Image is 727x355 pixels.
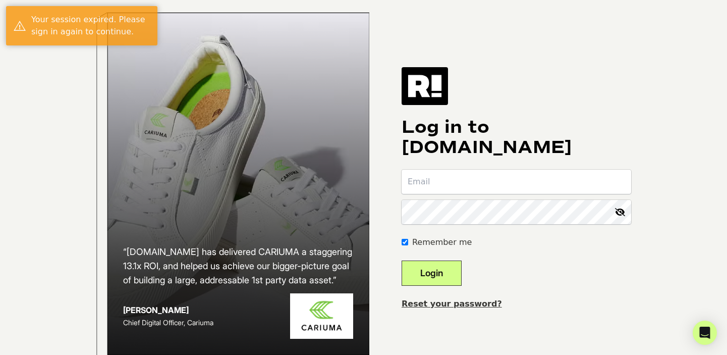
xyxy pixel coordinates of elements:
[693,321,717,345] div: Open Intercom Messenger
[290,293,353,339] img: Cariuma
[123,318,213,327] span: Chief Digital Officer, Cariuma
[402,67,448,105] img: Retention.com
[123,305,189,315] strong: [PERSON_NAME]
[123,245,353,287] h2: “[DOMAIN_NAME] has delivered CARIUMA a staggering 13.1x ROI, and helped us achieve our bigger-pic...
[31,14,150,38] div: Your session expired. Please sign in again to continue.
[402,170,631,194] input: Email
[402,299,502,309] a: Reset your password?
[402,261,462,286] button: Login
[412,236,472,248] label: Remember me
[402,117,631,158] h1: Log in to [DOMAIN_NAME]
